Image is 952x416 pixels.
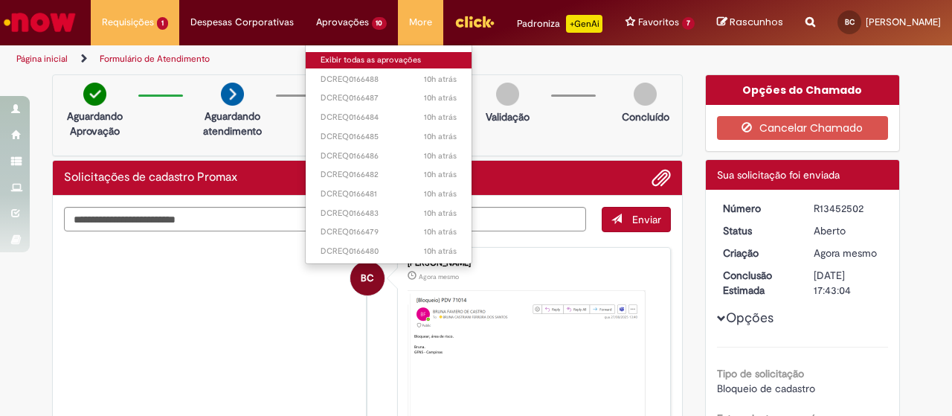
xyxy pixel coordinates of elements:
[316,15,369,30] span: Aprovações
[424,226,457,237] span: 10h atrás
[814,246,877,260] time: 27/08/2025 13:42:58
[11,45,623,73] ul: Trilhas de página
[517,15,602,33] div: Padroniza
[321,150,457,162] span: DCREQ0166486
[814,246,877,260] span: Agora mesmo
[424,226,457,237] time: 27/08/2025 03:51:28
[321,112,457,124] span: DCREQ0166484
[321,131,457,143] span: DCREQ0166485
[321,226,457,238] span: DCREQ0166479
[419,272,459,281] span: Agora mesmo
[321,92,457,104] span: DCREQ0166487
[424,92,457,103] time: 27/08/2025 03:51:31
[424,92,457,103] span: 10h atrás
[306,90,472,106] a: Aberto DCREQ0166487 :
[361,260,374,296] span: BC
[424,208,457,219] time: 27/08/2025 03:51:29
[306,186,472,202] a: Aberto DCREQ0166481 :
[306,129,472,145] a: Aberto DCREQ0166485 :
[602,207,671,232] button: Enviar
[424,169,457,180] span: 10h atrás
[102,15,154,30] span: Requisições
[814,201,883,216] div: R13452502
[306,243,472,260] a: Aberto DCREQ0166480 :
[730,15,783,29] span: Rascunhos
[321,208,457,220] span: DCREQ0166483
[321,74,457,86] span: DCREQ0166488
[306,71,472,88] a: Aberto DCREQ0166488 :
[64,207,586,231] textarea: Digite sua mensagem aqui...
[424,74,457,85] span: 10h atrás
[424,112,457,123] span: 10h atrás
[306,205,472,222] a: Aberto DCREQ0166483 :
[321,246,457,257] span: DCREQ0166480
[814,246,883,260] div: 27/08/2025 13:42:58
[424,131,457,142] time: 27/08/2025 03:51:30
[424,150,457,161] span: 10h atrás
[814,223,883,238] div: Aberto
[712,223,803,238] dt: Status
[682,17,695,30] span: 7
[424,188,457,199] span: 10h atrás
[372,17,387,30] span: 10
[496,83,519,106] img: img-circle-grey.png
[634,83,657,106] img: img-circle-grey.png
[454,10,495,33] img: click_logo_yellow_360x200.png
[221,83,244,106] img: arrow-next.png
[424,112,457,123] time: 27/08/2025 03:51:30
[717,382,815,395] span: Bloqueio de cadastro
[632,213,661,226] span: Enviar
[866,16,941,28] span: [PERSON_NAME]
[424,169,457,180] time: 27/08/2025 03:51:29
[424,150,457,161] time: 27/08/2025 03:51:30
[157,17,168,30] span: 1
[419,272,459,281] time: 27/08/2025 13:42:39
[424,131,457,142] span: 10h atrás
[424,246,457,257] time: 27/08/2025 03:51:28
[59,109,131,138] p: Aguardando Aprovação
[424,74,457,85] time: 27/08/2025 03:51:31
[1,7,78,37] img: ServiceNow
[712,268,803,298] dt: Conclusão Estimada
[306,109,472,126] a: Aberto DCREQ0166484 :
[64,171,237,185] h2: Solicitações de cadastro Promax Histórico de tíquete
[306,167,472,183] a: Aberto DCREQ0166482 :
[350,261,385,295] div: Bruna Faviero De Castro
[305,45,473,264] ul: Aprovações
[717,16,783,30] a: Rascunhos
[717,116,889,140] button: Cancelar Chamado
[83,83,106,106] img: check-circle-green.png
[706,75,900,105] div: Opções do Chamado
[321,169,457,181] span: DCREQ0166482
[845,17,855,27] span: BC
[321,188,457,200] span: DCREQ0166481
[652,168,671,188] button: Adicionar anexos
[409,15,432,30] span: More
[424,208,457,219] span: 10h atrás
[638,15,679,30] span: Favoritos
[306,148,472,164] a: Aberto DCREQ0166486 :
[622,109,669,124] p: Concluído
[486,109,530,124] p: Validação
[196,109,268,138] p: Aguardando atendimento
[814,268,883,298] div: [DATE] 17:43:04
[424,246,457,257] span: 10h atrás
[306,224,472,240] a: Aberto DCREQ0166479 :
[16,53,68,65] a: Página inicial
[306,52,472,68] a: Exibir todas as aprovações
[100,53,210,65] a: Formulário de Atendimento
[424,188,457,199] time: 27/08/2025 03:51:29
[717,168,840,182] span: Sua solicitação foi enviada
[712,246,803,260] dt: Criação
[717,367,804,380] b: Tipo de solicitação
[408,259,655,268] div: [PERSON_NAME]
[566,15,602,33] p: +GenAi
[190,15,294,30] span: Despesas Corporativas
[712,201,803,216] dt: Número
